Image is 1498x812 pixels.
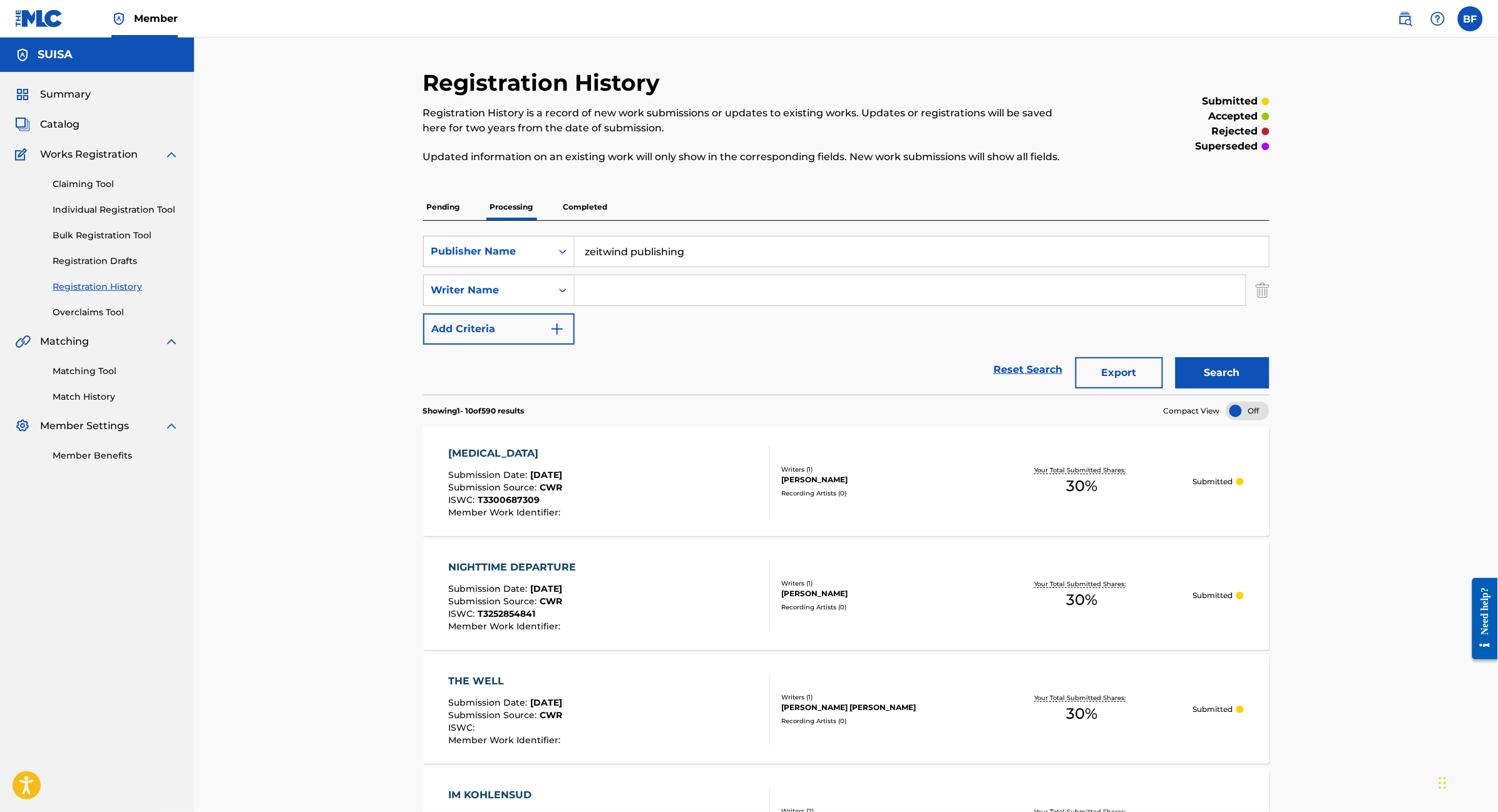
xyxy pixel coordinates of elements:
div: Recording Artists ( 0 ) [782,716,971,726]
span: Catalog [40,117,80,132]
p: Processing [486,194,537,220]
a: CatalogCatalog [15,117,80,132]
div: NIGHTTIME DEPARTURE [448,560,582,575]
a: Public Search [1393,6,1418,31]
a: Registration History [53,280,179,293]
span: Matching [40,334,89,349]
div: User Menu [1458,6,1483,31]
span: Compact View [1164,405,1220,417]
p: Completed [560,194,612,220]
span: Submission Date : [448,697,530,708]
a: Individual Registration Tool [53,203,179,216]
span: CWR [540,596,562,607]
span: ISWC : [448,608,478,619]
img: Matching [15,334,31,349]
img: Works Registration [15,147,31,162]
p: Submitted [1193,704,1233,715]
span: CWR [540,709,562,721]
span: [DATE] [530,697,562,708]
span: [DATE] [530,583,562,594]
img: Summary [15,87,30,102]
div: Publisher Name [431,244,544,259]
p: superseded [1196,139,1258,154]
span: T3252854841 [478,608,535,619]
span: Summary [40,87,91,102]
a: Claiming Tool [53,178,179,191]
iframe: Chat Widget [1435,752,1498,812]
img: Delete Criterion [1256,275,1270,306]
span: Submission Source : [448,596,540,607]
div: [PERSON_NAME] [782,474,971,485]
div: Writers ( 1 ) [782,579,971,588]
a: Reset Search [988,356,1069,383]
span: Submission Source : [448,482,540,493]
div: Writers ( 1 ) [782,693,971,702]
span: 30 % [1066,589,1097,611]
img: Top Rightsholder [111,11,126,26]
p: Submitted [1193,590,1233,601]
h2: Registration History [423,69,667,97]
div: Recording Artists ( 0 ) [782,489,971,498]
form: Search Form [423,236,1270,395]
div: [PERSON_NAME] [782,588,971,599]
a: Registration Drafts [53,255,179,268]
span: 30 % [1066,475,1097,497]
span: Member [134,11,178,26]
a: Matching Tool [53,365,179,378]
h5: SUISA [38,48,73,62]
span: Submission Source : [448,709,540,721]
button: Export [1075,357,1163,388]
a: SummarySummary [15,87,91,102]
span: Member Work Identifier : [448,734,563,746]
div: Writers ( 1 ) [782,465,971,474]
div: IM KOHLENSUD [448,788,563,803]
a: Member Benefits [53,449,179,462]
div: Help [1425,6,1450,31]
span: Member Settings [40,419,129,434]
p: rejected [1212,124,1258,139]
a: Bulk Registration Tool [53,229,179,242]
div: Writer Name [431,283,544,298]
img: Accounts [15,48,30,63]
div: [PERSON_NAME] [PERSON_NAME] [782,702,971,713]
span: ISWC : [448,722,478,733]
img: MLC Logo [15,9,63,28]
p: Submitted [1193,476,1233,487]
p: Showing 1 - 10 of 590 results [423,405,525,417]
span: ISWC : [448,494,478,505]
span: Submission Date : [448,469,530,480]
p: Your Total Submitted Shares: [1035,693,1129,703]
a: NIGHTTIME DEPARTURESubmission Date:[DATE]Submission Source:CWRISWC:T3252854841Member Work Identif... [423,540,1270,650]
div: Drag [1439,764,1447,802]
p: Your Total Submitted Shares: [1035,579,1129,589]
a: THE WELLSubmission Date:[DATE]Submission Source:CWRISWC:Member Work Identifier:Writers (1)[PERSON... [423,654,1270,764]
img: 9d2ae6d4665cec9f34b9.svg [550,322,565,337]
div: THE WELL [448,674,563,689]
div: Recording Artists ( 0 ) [782,602,971,612]
div: [MEDICAL_DATA] [448,446,563,461]
button: Add Criteria [423,313,575,345]
span: Member Work Identifier : [448,507,563,518]
p: Your Total Submitted Shares: [1035,465,1129,475]
button: Search [1176,357,1270,388]
img: expand [164,334,179,349]
p: accepted [1209,109,1258,124]
span: Submission Date : [448,583,530,594]
p: Registration History is a record of new work submissions or updates to existing works. Updates or... [423,106,1075,136]
span: CWR [540,482,562,493]
p: submitted [1203,94,1258,109]
img: search [1398,11,1413,26]
p: Pending [423,194,464,220]
p: Updated information on an existing work will only show in the corresponding fields. New work subm... [423,150,1075,165]
span: 30 % [1066,703,1097,725]
span: [DATE] [530,469,562,480]
a: [MEDICAL_DATA]Submission Date:[DATE]Submission Source:CWRISWC:T3300687309Member Work Identifier:W... [423,427,1270,536]
span: T3300687309 [478,494,540,505]
img: expand [164,419,179,434]
img: Catalog [15,117,30,132]
img: help [1430,11,1445,26]
a: Overclaims Tool [53,306,179,319]
iframe: Resource Center [1463,569,1498,669]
